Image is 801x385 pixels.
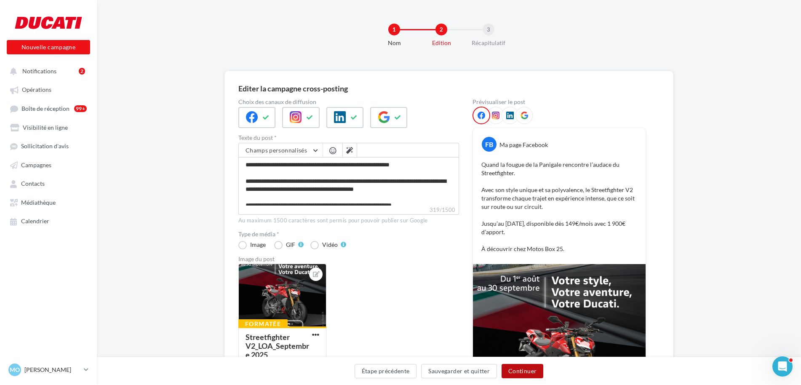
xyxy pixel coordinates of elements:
button: Notifications 2 [5,63,88,78]
div: Streetfighter V2_LOA_Septembre 2025 [246,332,309,359]
a: Campagnes [5,157,92,172]
span: Campagnes [21,161,51,168]
div: GIF [286,242,295,248]
a: Boîte de réception99+ [5,101,92,116]
div: 2 [79,68,85,75]
label: 319/1500 [238,206,459,215]
label: Texte du post * [238,135,459,141]
div: Nom [367,39,421,47]
div: Au maximum 1500 caractères sont permis pour pouvoir publier sur Google [238,217,459,225]
span: Calendrier [21,218,49,225]
a: Mo [PERSON_NAME] [7,362,90,378]
button: Continuer [502,364,543,378]
div: Image [250,242,266,248]
a: Contacts [5,176,92,191]
div: 99+ [74,105,87,112]
iframe: Intercom live chat [772,356,793,377]
span: Notifications [22,67,56,75]
button: Nouvelle campagne [7,40,90,54]
span: Champs personnalisés [246,147,307,154]
div: Formatée [238,319,288,329]
div: FB [482,137,497,152]
p: Quand la fougue de la Panigale rencontre l’audace du Streetfighter. Avec son style unique et sa p... [481,160,637,253]
a: Sollicitation d'avis [5,138,92,153]
div: Image du post [238,256,459,262]
div: Edition [414,39,468,47]
div: Récapitulatif [462,39,515,47]
span: Médiathèque [21,199,56,206]
a: Opérations [5,82,92,97]
a: Calendrier [5,213,92,228]
p: [PERSON_NAME] [24,366,80,374]
div: 2 [435,24,447,35]
span: Boîte de réception [21,105,69,112]
span: Sollicitation d'avis [21,143,69,150]
div: Vidéo [322,242,338,248]
div: Editer la campagne cross-posting [238,85,348,92]
label: Type de média * [238,231,459,237]
div: 3 [483,24,494,35]
a: Visibilité en ligne [5,120,92,135]
span: Visibilité en ligne [23,124,68,131]
a: Médiathèque [5,195,92,210]
div: Prévisualiser le post [473,99,646,105]
label: Choix des canaux de diffusion [238,99,459,105]
button: Étape précédente [355,364,417,378]
span: Opérations [22,86,51,94]
div: Ma page Facebook [499,141,548,149]
button: Champs personnalisés [239,143,323,158]
span: Mo [10,366,20,374]
div: 1 [388,24,400,35]
button: Sauvegarder et quitter [421,364,497,378]
span: Contacts [21,180,45,187]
